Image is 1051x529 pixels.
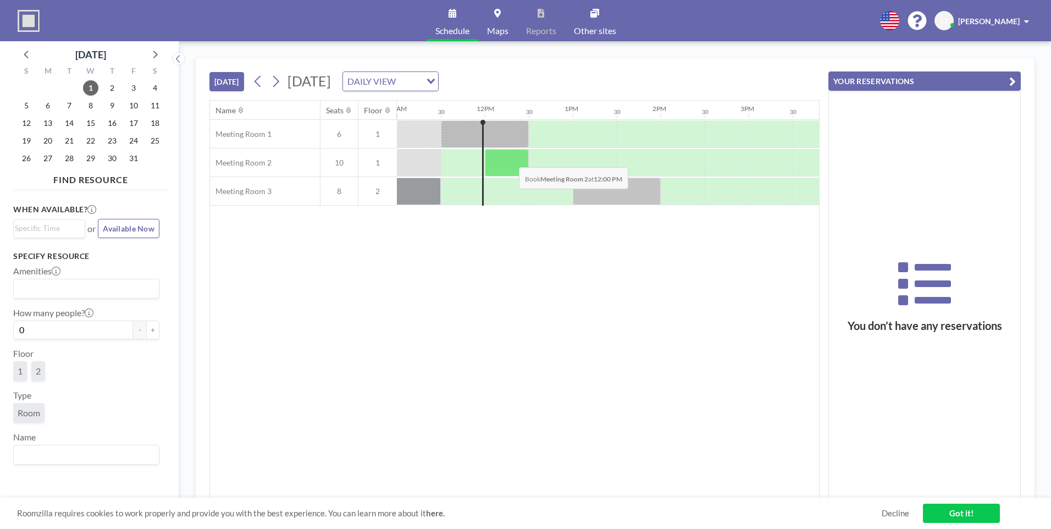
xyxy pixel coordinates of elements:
span: [PERSON_NAME] [958,16,1020,26]
button: - [133,321,146,339]
span: 6 [320,129,358,139]
div: 11AM [389,104,407,113]
span: Schedule [435,26,469,35]
span: Book at [519,167,628,189]
span: Thursday, October 16, 2025 [104,115,120,131]
b: Meeting Room 2 [540,175,588,183]
div: [DATE] [75,47,106,62]
button: [DATE] [209,72,244,91]
button: YOUR RESERVATIONS [828,71,1021,91]
label: Floor [13,348,34,359]
div: Seats [326,106,344,115]
button: Available Now [98,219,159,238]
div: 30 [526,108,533,115]
span: Wednesday, October 29, 2025 [83,151,98,166]
span: Saturday, October 11, 2025 [147,98,163,113]
span: [DATE] [287,73,331,89]
div: W [80,65,102,79]
span: Tuesday, October 28, 2025 [62,151,77,166]
div: 3PM [740,104,754,113]
span: Meeting Room 3 [210,186,272,196]
div: Floor [364,106,383,115]
span: Other sites [574,26,616,35]
span: Sunday, October 19, 2025 [19,133,34,148]
span: Saturday, October 18, 2025 [147,115,163,131]
span: Reports [526,26,556,35]
span: 1 [18,366,23,376]
span: Sunday, October 5, 2025 [19,98,34,113]
span: Maps [487,26,508,35]
a: Decline [882,508,909,519]
div: Search for option [14,220,85,236]
div: Search for option [14,279,159,298]
span: Monday, October 13, 2025 [40,115,56,131]
span: Thursday, October 30, 2025 [104,151,120,166]
span: Wednesday, October 22, 2025 [83,133,98,148]
span: Friday, October 24, 2025 [126,133,141,148]
span: Sunday, October 12, 2025 [19,115,34,131]
span: 10 [320,158,358,168]
span: or [87,223,96,234]
span: Monday, October 6, 2025 [40,98,56,113]
div: Search for option [14,445,159,464]
span: 2 [358,186,397,196]
span: Friday, October 10, 2025 [126,98,141,113]
div: S [16,65,37,79]
span: Thursday, October 2, 2025 [104,80,120,96]
span: Room [18,407,40,418]
span: Tuesday, October 14, 2025 [62,115,77,131]
span: Friday, October 3, 2025 [126,80,141,96]
img: organization-logo [18,10,40,32]
span: Monday, October 27, 2025 [40,151,56,166]
span: Monday, October 20, 2025 [40,133,56,148]
span: Thursday, October 9, 2025 [104,98,120,113]
div: 2PM [652,104,666,113]
div: 30 [702,108,709,115]
div: Name [215,106,236,115]
h3: You don’t have any reservations [829,319,1020,333]
div: T [59,65,80,79]
span: Wednesday, October 15, 2025 [83,115,98,131]
label: Amenities [13,266,60,277]
div: 30 [614,108,621,115]
b: 12:00 PM [594,175,622,183]
span: Tuesday, October 21, 2025 [62,133,77,148]
span: Available Now [103,224,154,233]
div: 12PM [477,104,494,113]
h4: FIND RESOURCE [13,170,168,185]
span: Meeting Room 1 [210,129,272,139]
a: here. [426,508,445,518]
span: Tuesday, October 7, 2025 [62,98,77,113]
span: Thursday, October 23, 2025 [104,133,120,148]
span: CI [941,16,948,26]
div: T [101,65,123,79]
a: Got it! [923,504,1000,523]
button: + [146,321,159,339]
h3: Specify resource [13,251,159,261]
div: Search for option [343,72,438,91]
span: Meeting Room 2 [210,158,272,168]
div: 1PM [565,104,578,113]
span: 1 [358,158,397,168]
span: 8 [320,186,358,196]
input: Search for option [15,448,153,462]
span: Saturday, October 25, 2025 [147,133,163,148]
span: Wednesday, October 1, 2025 [83,80,98,96]
label: How many people? [13,307,93,318]
input: Search for option [15,282,153,296]
span: 2 [36,366,41,376]
label: Type [13,390,31,401]
div: M [37,65,59,79]
div: F [123,65,144,79]
span: Wednesday, October 8, 2025 [83,98,98,113]
span: DAILY VIEW [345,74,398,89]
span: Sunday, October 26, 2025 [19,151,34,166]
input: Search for option [399,74,420,89]
span: Friday, October 17, 2025 [126,115,141,131]
span: Roomzilla requires cookies to work properly and provide you with the best experience. You can lea... [17,508,882,519]
span: Friday, October 31, 2025 [126,151,141,166]
div: 30 [438,108,445,115]
label: Name [13,432,36,443]
input: Search for option [15,222,79,234]
span: Saturday, October 4, 2025 [147,80,163,96]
